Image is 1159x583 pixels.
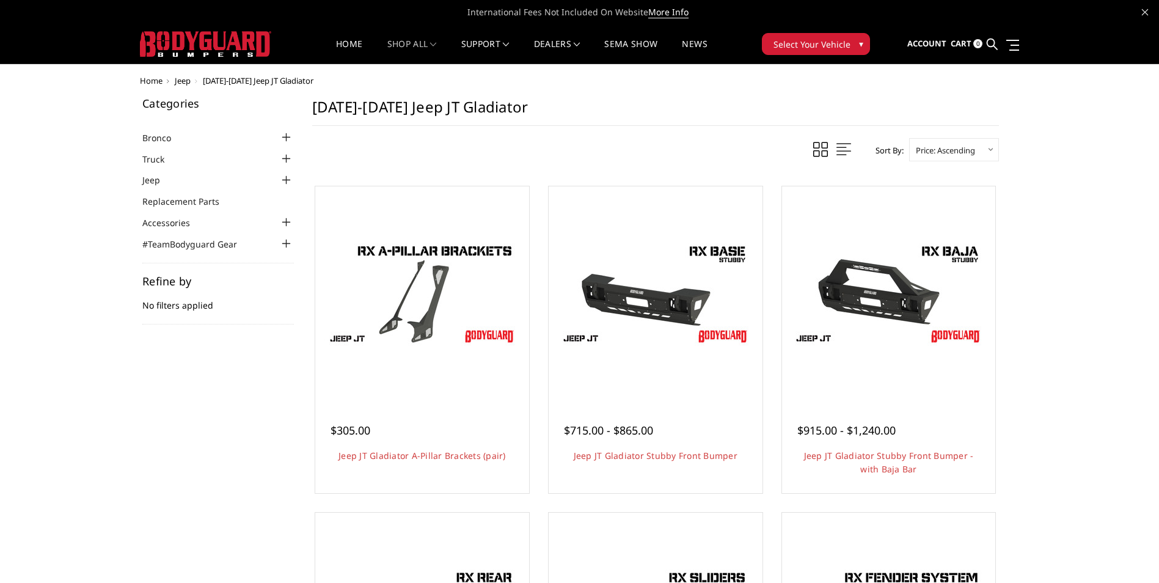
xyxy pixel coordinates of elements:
a: News [682,40,707,64]
a: Jeep JT Gladiator A-Pillar Brackets (pair) [338,450,506,461]
span: 0 [973,39,982,48]
a: Jeep JT Gladiator Stubby Front Bumper - with Baja Bar Jeep JT Gladiator Stubby Front Bumper - wit... [785,189,993,397]
a: Support [461,40,510,64]
a: More Info [648,6,689,18]
a: Cart 0 [951,28,982,61]
a: Home [140,75,163,86]
label: Sort By: [869,141,904,159]
span: Cart [951,38,971,49]
a: Replacement Parts [142,195,235,208]
a: #TeamBodyguard Gear [142,238,252,251]
span: [DATE]-[DATE] Jeep JT Gladiator [203,75,313,86]
a: SEMA Show [604,40,657,64]
h1: [DATE]-[DATE] Jeep JT Gladiator [312,98,999,126]
a: Accessories [142,216,205,229]
a: shop all [387,40,437,64]
span: $305.00 [331,423,370,438]
a: Dealers [534,40,580,64]
img: Jeep JT Gladiator Stubby Front Bumper [558,238,753,348]
a: Jeep JT Gladiator Stubby Front Bumper - with Baja Bar [804,450,974,475]
a: Account [907,28,946,61]
button: Select Your Vehicle [762,33,870,55]
a: Bronco [142,131,186,144]
a: Truck [142,153,180,166]
span: Account [907,38,946,49]
a: Jeep JT Gladiator A-Pillar Brackets (pair) Jeep JT Gladiator A-Pillar Brackets (pair) [318,189,526,397]
a: Home [336,40,362,64]
img: BODYGUARD BUMPERS [140,31,271,57]
span: $715.00 - $865.00 [564,423,653,438]
a: Jeep JT Gladiator Stubby Front Bumper [574,450,737,461]
a: Jeep [142,174,175,186]
a: Jeep JT Gladiator Stubby Front Bumper [552,189,759,397]
span: ▾ [859,37,863,50]
span: $915.00 - $1,240.00 [797,423,896,438]
a: Jeep [175,75,191,86]
div: No filters applied [142,276,294,324]
span: Select Your Vehicle [773,38,850,51]
h5: Categories [142,98,294,109]
h5: Refine by [142,276,294,287]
